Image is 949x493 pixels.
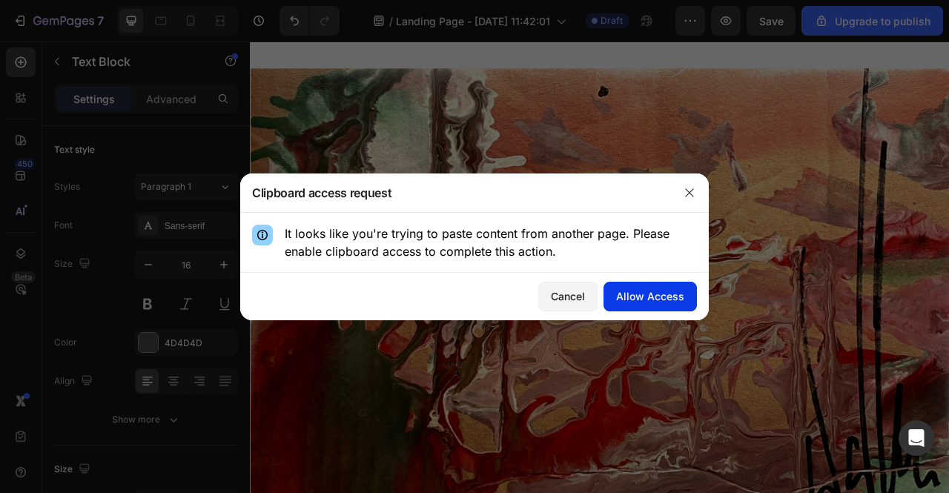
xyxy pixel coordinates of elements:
[616,288,684,304] div: Allow Access
[12,317,433,341] div: Replace this text with your content
[285,225,697,260] p: It looks like you're trying to paste content from another page. Please enable clipboard access to...
[538,282,598,311] button: Cancel
[899,420,934,456] div: Open Intercom Messenger
[551,288,585,304] div: Cancel
[604,282,697,311] button: Allow Access
[252,184,391,202] h3: Clipboard access request
[637,323,715,335] div: Drop element here
[30,296,81,309] div: Text Block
